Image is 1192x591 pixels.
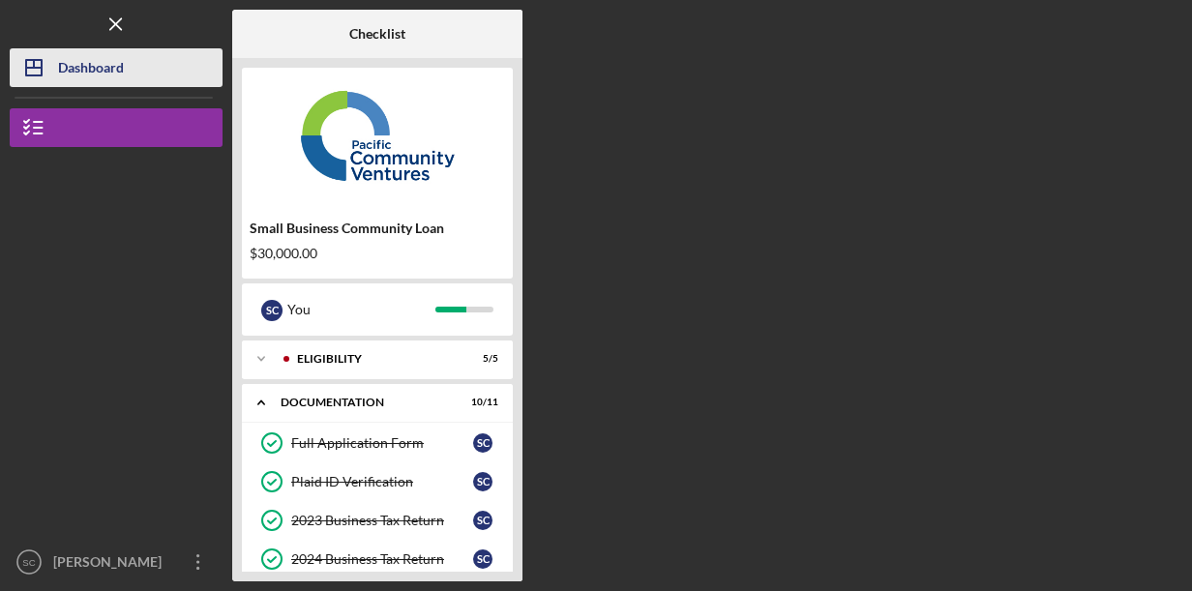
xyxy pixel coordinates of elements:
text: SC [22,557,35,568]
a: Full Application FormSC [252,424,503,462]
div: 5 / 5 [463,353,498,365]
div: Eligibility [297,353,450,365]
button: SC[PERSON_NAME] [10,543,223,581]
div: 2024 Business Tax Return [291,551,473,567]
b: Checklist [349,26,405,42]
img: Product logo [242,77,513,193]
div: Small Business Community Loan [250,221,505,236]
a: 2024 Business Tax ReturnSC [252,540,503,578]
div: S C [473,511,492,530]
div: 10 / 11 [463,397,498,408]
div: Documentation [281,397,450,408]
div: S C [473,549,492,569]
div: Plaid ID Verification [291,474,473,489]
button: Dashboard [10,48,223,87]
div: Full Application Form [291,435,473,451]
div: You [287,293,435,326]
div: Dashboard [58,48,124,92]
a: 2023 Business Tax ReturnSC [252,501,503,540]
div: S C [473,472,492,491]
div: 2023 Business Tax Return [291,513,473,528]
a: Plaid ID VerificationSC [252,462,503,501]
div: S C [261,300,283,321]
div: [PERSON_NAME] [48,543,174,586]
div: S C [473,433,492,453]
div: $30,000.00 [250,246,505,261]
